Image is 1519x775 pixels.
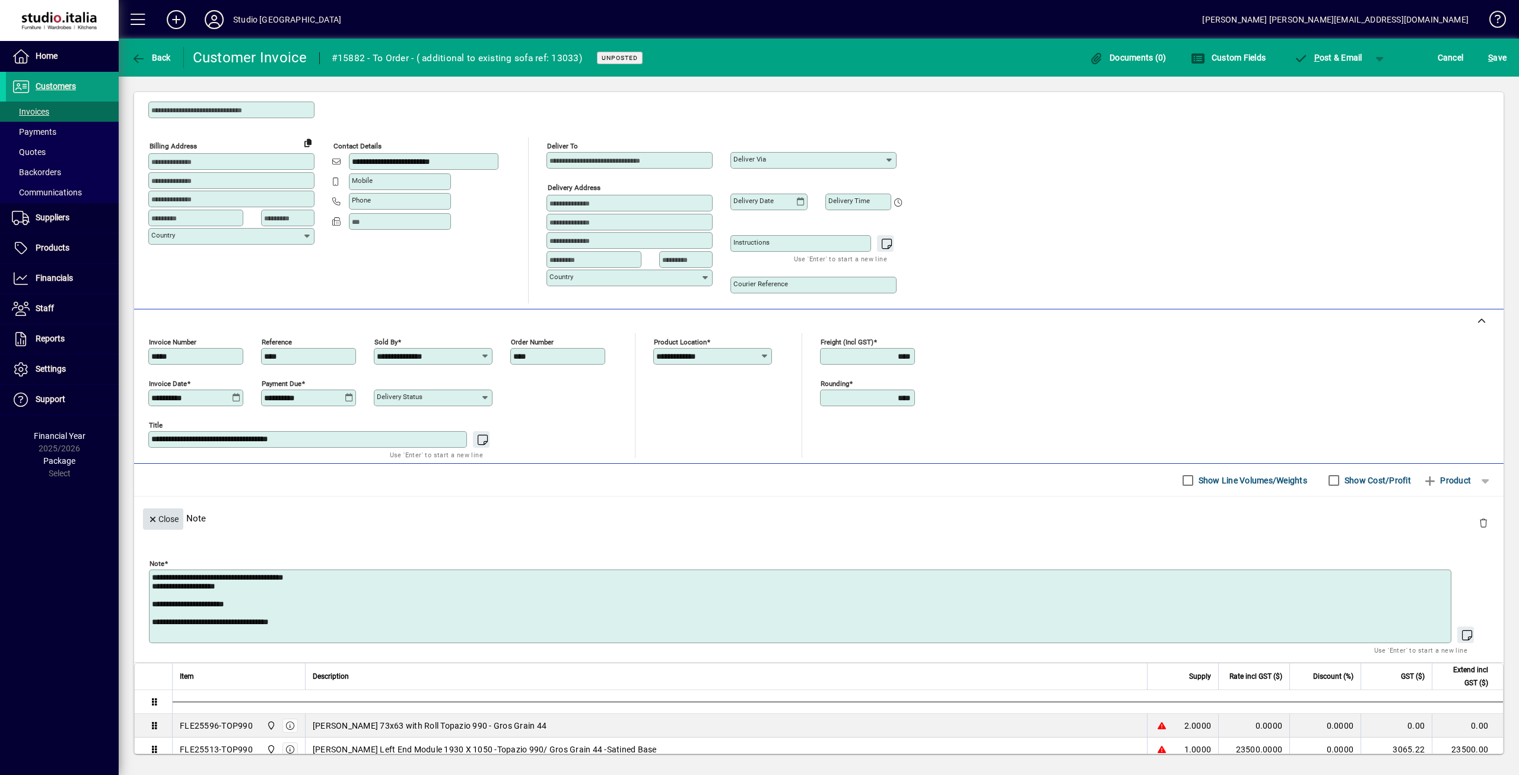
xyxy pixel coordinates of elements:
[12,107,49,116] span: Invoices
[12,188,82,197] span: Communications
[1089,53,1167,62] span: Documents (0)
[6,162,119,182] a: Backorders
[654,338,707,346] mat-label: Product location
[1086,47,1170,68] button: Documents (0)
[1361,714,1432,738] td: 0.00
[828,197,870,205] mat-label: Delivery time
[233,10,341,29] div: Studio [GEOGRAPHIC_DATA]
[1374,643,1467,657] mat-hint: Use 'Enter' to start a new line
[1289,738,1361,761] td: 0.0000
[262,379,301,388] mat-label: Payment due
[6,233,119,263] a: Products
[733,280,788,288] mat-label: Courier Reference
[36,81,76,91] span: Customers
[6,385,119,415] a: Support
[1202,10,1469,29] div: [PERSON_NAME] [PERSON_NAME][EMAIL_ADDRESS][DOMAIN_NAME]
[511,338,554,346] mat-label: Order number
[298,133,317,152] button: Copy to Delivery address
[821,338,873,346] mat-label: Freight (incl GST)
[134,496,1504,540] div: Note
[1189,670,1211,683] span: Supply
[150,559,164,568] mat-label: Note
[36,394,65,404] span: Support
[1188,47,1269,68] button: Custom Fields
[36,51,58,61] span: Home
[1432,738,1503,761] td: 23500.00
[313,744,657,755] span: [PERSON_NAME] Left End Module 1930 X 1050 -Topazio 990/ Gros Grain 44 -Satined Base
[43,456,75,466] span: Package
[6,203,119,233] a: Suppliers
[148,510,179,529] span: Close
[1469,517,1498,528] app-page-header-button: Delete
[1196,475,1307,486] label: Show Line Volumes/Weights
[193,48,307,67] div: Customer Invoice
[1423,471,1471,490] span: Product
[821,379,849,388] mat-label: Rounding
[352,176,373,185] mat-label: Mobile
[12,167,61,177] span: Backorders
[119,47,184,68] app-page-header-button: Back
[140,513,186,524] app-page-header-button: Close
[1361,738,1432,761] td: 3065.22
[390,448,483,461] mat-hint: Use 'Enter' to start a new line
[1469,508,1498,537] button: Delete
[34,431,85,441] span: Financial Year
[180,720,253,732] div: FLE25596-TOP990
[6,355,119,384] a: Settings
[1289,714,1361,738] td: 0.0000
[794,252,887,265] mat-hint: Use 'Enter' to start a new line
[1342,475,1411,486] label: Show Cost/Profit
[6,324,119,354] a: Reports
[332,49,582,68] div: #15882 - To Order - ( additional to existing sofa ref: 13033)
[36,213,69,222] span: Suppliers
[1288,47,1368,68] button: Post & Email
[6,42,119,71] a: Home
[149,421,163,429] mat-label: Title
[1184,720,1212,732] span: 2.0000
[1432,714,1503,738] td: 0.00
[1480,2,1504,41] a: Knowledge Base
[1488,53,1493,62] span: S
[1229,670,1282,683] span: Rate incl GST ($)
[6,142,119,162] a: Quotes
[313,670,349,683] span: Description
[374,338,398,346] mat-label: Sold by
[1226,720,1282,732] div: 0.0000
[6,294,119,324] a: Staff
[1438,48,1464,67] span: Cancel
[1313,670,1353,683] span: Discount (%)
[131,53,171,62] span: Back
[733,197,774,205] mat-label: Delivery date
[733,155,766,163] mat-label: Deliver via
[36,303,54,313] span: Staff
[36,364,66,374] span: Settings
[263,719,277,732] span: Nugent Street
[549,273,573,281] mat-label: Country
[6,122,119,142] a: Payments
[1401,670,1425,683] span: GST ($)
[1488,48,1507,67] span: ave
[1314,53,1320,62] span: P
[12,127,56,137] span: Payments
[195,9,233,30] button: Profile
[547,142,578,150] mat-label: Deliver To
[733,238,770,246] mat-label: Instructions
[1435,47,1467,68] button: Cancel
[6,102,119,122] a: Invoices
[149,379,187,388] mat-label: Invoice date
[6,182,119,203] a: Communications
[36,273,73,283] span: Financials
[12,147,46,157] span: Quotes
[151,231,175,239] mat-label: Country
[180,744,253,755] div: FLE25513-TOP990
[1485,47,1510,68] button: Save
[6,264,119,293] a: Financials
[128,47,174,68] button: Back
[602,54,638,62] span: Unposted
[149,338,196,346] mat-label: Invoice number
[1191,53,1266,62] span: Custom Fields
[262,338,292,346] mat-label: Reference
[1184,744,1212,755] span: 1.0000
[1417,470,1477,491] button: Product
[143,508,183,530] button: Close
